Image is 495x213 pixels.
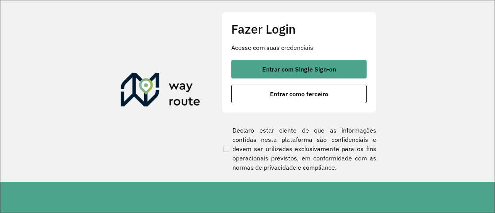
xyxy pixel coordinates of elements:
button: button [231,85,367,103]
label: Declaro estar ciente de que as informações contidas nesta plataforma são confidenciais e devem se... [222,126,376,172]
span: Entrar como terceiro [270,91,328,97]
h2: Fazer Login [231,22,367,36]
button: button [231,60,367,78]
span: Entrar com Single Sign-on [262,66,336,72]
p: Acesse com suas credenciais [231,43,367,52]
img: Roteirizador AmbevTech [121,73,200,110]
